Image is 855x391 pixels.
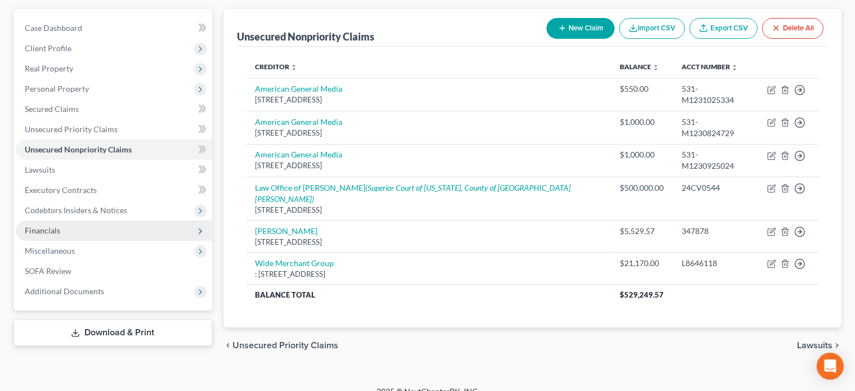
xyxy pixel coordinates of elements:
div: $1,000.00 [620,149,664,160]
a: Unsecured Nonpriority Claims [16,140,212,160]
a: Case Dashboard [16,18,212,38]
a: American General Media [255,117,342,127]
a: Acct Number unfold_more [682,62,738,71]
span: SOFA Review [25,266,71,276]
div: 531-M1230824729 [682,116,749,139]
span: $529,249.57 [620,290,664,299]
i: unfold_more [290,64,297,71]
a: American General Media [255,150,342,159]
div: 531-M1230925024 [682,149,749,172]
a: Executory Contracts [16,180,212,200]
a: Secured Claims [16,99,212,119]
span: Unsecured Priority Claims [25,124,118,134]
div: 347878 [682,226,749,237]
a: [PERSON_NAME] [255,226,317,236]
div: Unsecured Nonpriority Claims [237,30,374,43]
span: Client Profile [25,43,71,53]
div: : [STREET_ADDRESS] [255,269,602,280]
a: Export CSV [690,18,758,39]
div: [STREET_ADDRESS] [255,237,602,248]
div: $5,529.57 [620,226,664,237]
div: 531-M1231025334 [682,83,749,106]
span: Miscellaneous [25,246,75,255]
span: Lawsuits [25,165,55,174]
button: New Claim [547,18,615,39]
a: Lawsuits [16,160,212,180]
a: Creditor unfold_more [255,62,297,71]
span: Case Dashboard [25,23,82,33]
button: Delete All [762,18,823,39]
div: $1,000.00 [620,116,664,128]
div: $550.00 [620,83,664,95]
div: $500,000.00 [620,182,664,194]
i: unfold_more [732,64,738,71]
span: Unsecured Nonpriority Claims [25,145,132,154]
span: Real Property [25,64,73,73]
div: [STREET_ADDRESS] [255,95,602,105]
span: Executory Contracts [25,185,97,195]
button: Lawsuits chevron_right [797,341,841,350]
div: $21,170.00 [620,258,664,269]
span: Lawsuits [797,341,832,350]
i: chevron_right [832,341,841,350]
button: chevron_left Unsecured Priority Claims [223,341,338,350]
span: Personal Property [25,84,89,93]
a: Wide Merchant Group [255,258,334,268]
i: chevron_left [223,341,232,350]
div: L8646118 [682,258,749,269]
span: Financials [25,226,60,235]
div: Open Intercom Messenger [817,353,844,380]
span: Codebtors Insiders & Notices [25,205,127,215]
div: [STREET_ADDRESS] [255,205,602,215]
a: Law Office of [PERSON_NAME](Superior Court of [US_STATE], County of [GEOGRAPHIC_DATA][PERSON_NAME]) [255,183,571,204]
span: Secured Claims [25,104,79,114]
a: Balance unfold_more [620,62,660,71]
a: American General Media [255,84,342,93]
button: Import CSV [619,18,685,39]
a: SOFA Review [16,261,212,281]
a: Unsecured Priority Claims [16,119,212,140]
div: 24CV0544 [682,182,749,194]
i: unfold_more [653,64,660,71]
th: Balance Total [246,284,611,304]
a: Download & Print [14,320,212,346]
i: (Superior Court of [US_STATE], County of [GEOGRAPHIC_DATA][PERSON_NAME]) [255,183,571,204]
div: [STREET_ADDRESS] [255,160,602,171]
div: [STREET_ADDRESS] [255,128,602,138]
span: Unsecured Priority Claims [232,341,338,350]
span: Additional Documents [25,286,104,296]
